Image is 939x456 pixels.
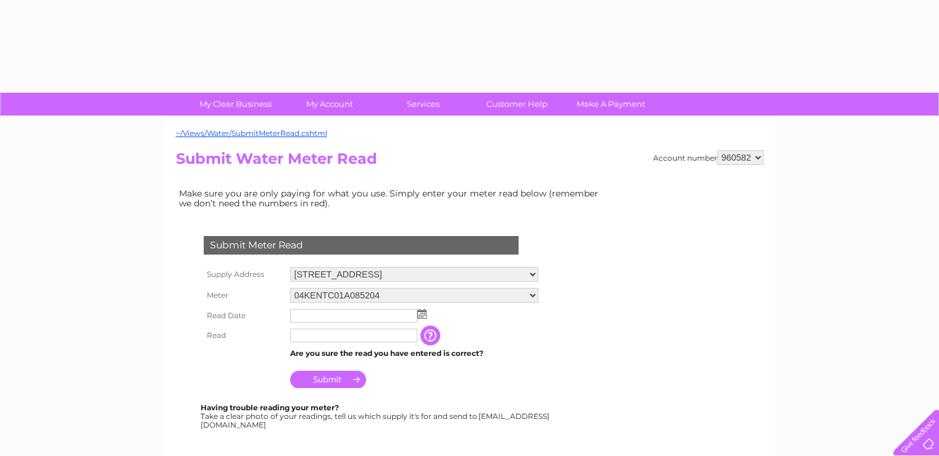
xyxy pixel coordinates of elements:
[560,93,662,116] a: Make A Payment
[204,236,519,255] div: Submit Meter Read
[201,326,287,345] th: Read
[653,150,764,165] div: Account number
[176,150,764,174] h2: Submit Water Meter Read
[201,264,287,285] th: Supply Address
[417,309,427,319] img: ...
[201,403,551,429] div: Take a clear photo of your readings, tell us which supply it's for and send to [EMAIL_ADDRESS][DO...
[278,93,380,116] a: My Account
[420,326,443,345] input: Information
[176,185,608,211] td: Make sure you are only paying for what you use. Simply enter your meter read below (remember we d...
[372,93,474,116] a: Services
[466,93,568,116] a: Customer Help
[176,129,327,138] a: ~/Views/Water/SubmitMeterRead.cshtml
[290,371,366,388] input: Submit
[287,345,541,361] td: Are you sure the read you have entered is correct?
[201,403,339,412] b: Having trouble reading your meter?
[201,285,287,306] th: Meter
[185,93,286,116] a: My Clear Business
[201,306,287,326] th: Read Date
